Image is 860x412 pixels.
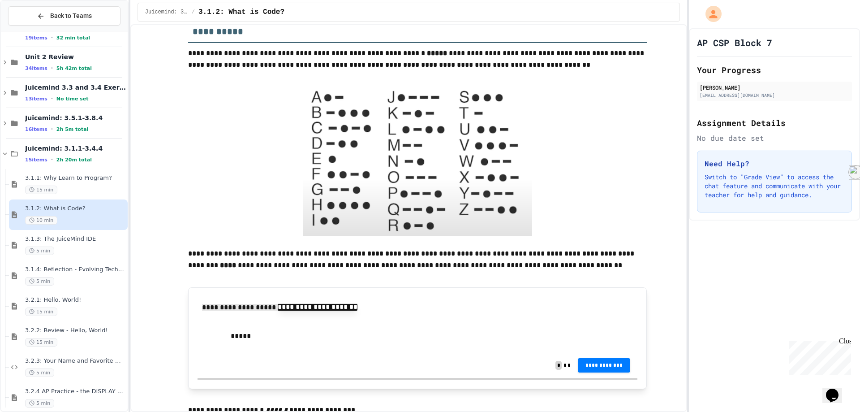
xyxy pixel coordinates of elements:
span: 15 items [25,157,47,163]
div: No due date set [697,133,852,143]
h1: AP CSP Block 7 [697,36,772,49]
span: Juicemind: 3.1.1-3.4.4 [25,144,126,152]
span: 3.1.1: Why Learn to Program? [25,174,126,182]
span: Juicemind: 3.1.1-3.4.4 [145,9,188,16]
div: Chat with us now!Close [4,4,62,57]
span: 5 min [25,399,54,408]
h2: Your Progress [697,64,852,76]
span: • [51,34,53,41]
span: 5 min [25,247,54,255]
span: 3.1.2: What is Code? [25,205,126,213]
span: 3.2.3: Your Name and Favorite Movie [25,357,126,365]
span: 13 items [25,96,47,102]
span: 19 items [25,35,47,41]
h2: Assignment Details [697,117,852,129]
span: 34 items [25,65,47,71]
button: Back to Teams [8,6,120,26]
span: 3.1.3: The JuiceMind IDE [25,235,126,243]
span: 3.2.4 AP Practice - the DISPLAY Procedure [25,388,126,395]
span: 2h 20m total [56,157,92,163]
span: 15 min [25,186,57,194]
div: My Account [696,4,724,24]
span: 15 min [25,338,57,347]
span: • [51,95,53,102]
span: 5h 42m total [56,65,92,71]
span: Back to Teams [50,11,92,21]
span: Juicemind 3.3 and 3.4 Exercises [25,83,126,91]
span: 5 min [25,369,54,377]
span: 15 min [25,308,57,316]
span: 3.2.1: Hello, World! [25,296,126,304]
span: 32 min total [56,35,90,41]
span: / [192,9,195,16]
span: 2h 5m total [56,126,89,132]
span: • [51,126,53,133]
span: Juicemind: 3.5.1-3.8.4 [25,114,126,122]
span: 5 min [25,277,54,286]
span: No time set [56,96,89,102]
span: 10 min [25,216,57,225]
span: 16 items [25,126,47,132]
span: • [51,65,53,72]
span: Unit 2 Review [25,53,126,61]
span: 3.2.2: Review - Hello, World! [25,327,126,334]
span: 3.1.4: Reflection - Evolving Technology [25,266,126,273]
p: Switch to "Grade View" to access the chat feature and communicate with your teacher for help and ... [705,173,844,199]
div: [EMAIL_ADDRESS][DOMAIN_NAME] [700,92,849,99]
span: 3.1.2: What is Code? [198,7,284,17]
h3: Need Help? [705,158,844,169]
span: • [51,156,53,163]
div: [PERSON_NAME] [700,83,849,91]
